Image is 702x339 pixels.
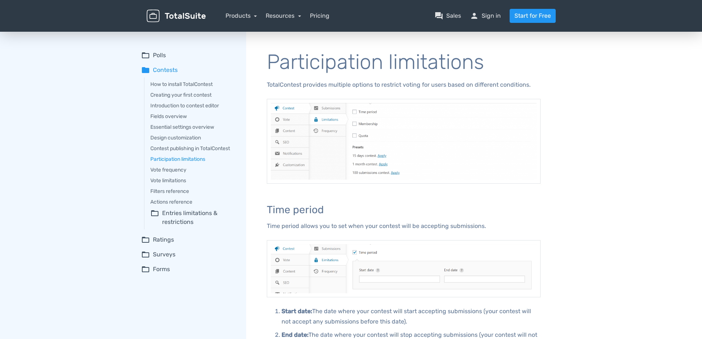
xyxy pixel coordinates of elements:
[141,235,236,244] summary: folder_openRatings
[141,51,236,60] summary: folder_openPolls
[434,11,443,20] span: question_answer
[150,198,236,206] a: Actions reference
[282,308,312,315] b: Start date:
[141,66,236,75] summary: folderContests
[150,91,236,99] a: Creating your first contest
[141,250,150,259] span: folder_open
[150,80,236,88] a: How to install TotalContest
[267,80,541,90] p: TotalContest provides multiple options to restrict voting for users based on different conditions.
[310,11,329,20] a: Pricing
[226,12,257,19] a: Products
[510,9,556,23] a: Start for Free
[266,12,301,19] a: Resources
[150,187,236,195] a: Filters reference
[267,99,541,184] img: Participation limitations
[150,113,236,120] a: Fields overview
[267,204,541,216] h3: Time period
[150,102,236,110] a: Introduction to contest editor
[267,240,541,297] img: Participation date limitation
[150,123,236,131] a: Essential settings overview
[150,209,236,226] summary: folder_openEntries limitations & restrictions
[282,306,541,327] p: The date where your contest will start accepting submissions (your contest will not accept any su...
[282,331,308,338] b: End date:
[141,51,150,60] span: folder_open
[141,265,150,274] span: folder_open
[150,145,236,152] a: Contest publishing in TotalContest
[141,235,150,244] span: folder_open
[150,155,236,163] a: Participation limitations
[470,11,501,20] a: personSign in
[150,134,236,142] a: Design customization
[147,10,206,23] img: TotalSuite for WordPress
[470,11,479,20] span: person
[150,209,159,226] span: folder_open
[434,11,461,20] a: question_answerSales
[267,51,541,74] h1: Participation limitations
[141,66,150,75] span: folder
[267,221,541,231] p: Time period allows you to set when your contest will be accepting submissions.
[141,265,236,274] summary: folder_openForms
[141,250,236,259] summary: folder_openSurveys
[150,166,236,174] a: Vote frequency
[150,177,236,184] a: Vote limitations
